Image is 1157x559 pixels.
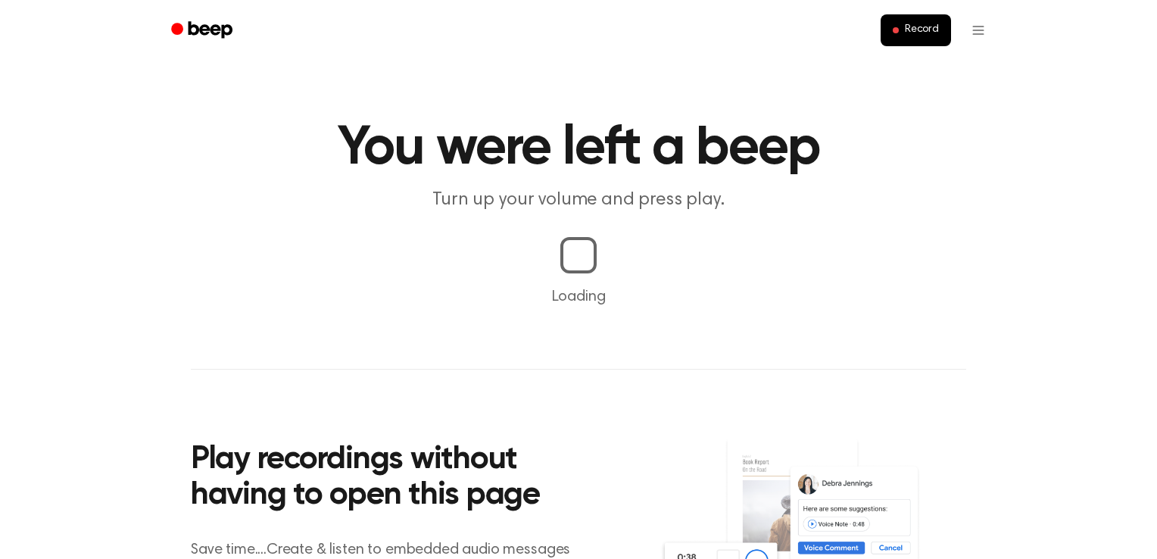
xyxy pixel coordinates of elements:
p: Loading [18,286,1139,308]
button: Record [881,14,951,46]
h1: You were left a beep [191,121,966,176]
a: Beep [161,16,246,45]
button: Open menu [960,12,996,48]
p: Turn up your volume and press play. [288,188,869,213]
h2: Play recordings without having to open this page [191,442,599,514]
span: Record [905,23,939,37]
